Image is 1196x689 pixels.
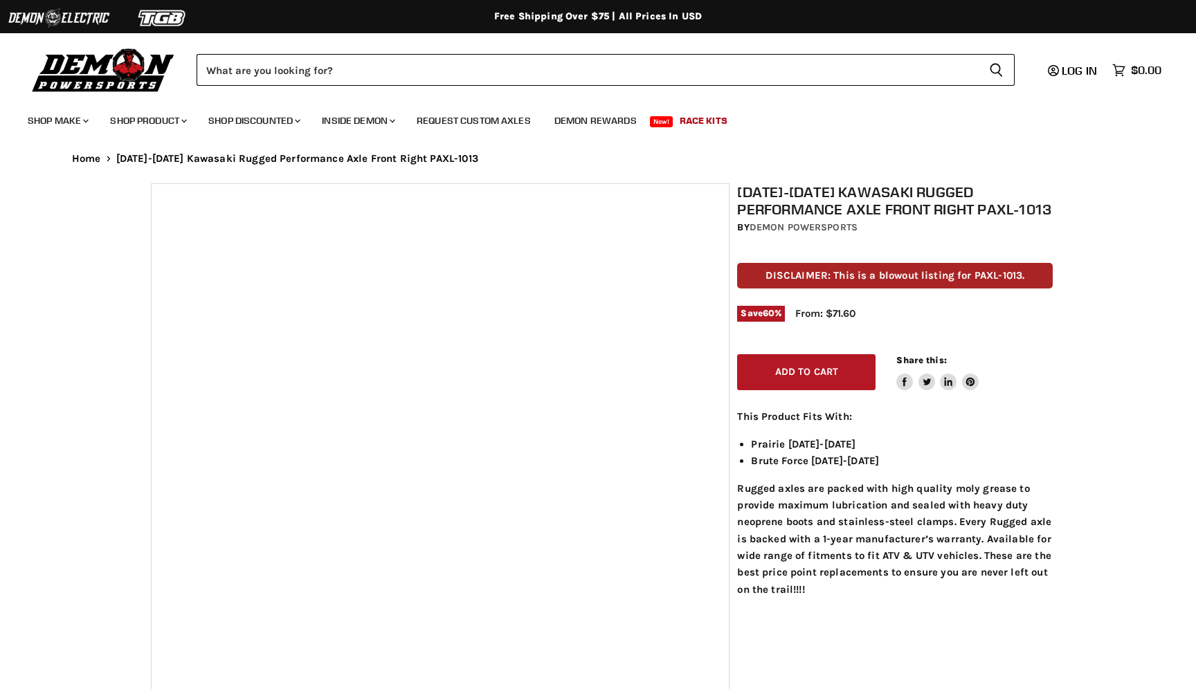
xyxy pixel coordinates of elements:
a: Log in [1042,64,1105,77]
div: Free Shipping Over $75 | All Prices In USD [44,10,1152,23]
span: Save % [737,306,785,321]
span: [DATE]-[DATE] Kawasaki Rugged Performance Axle Front Right PAXL-1013 [116,153,478,165]
span: 60 [763,308,774,318]
div: Rugged axles are packed with high quality moly grease to provide maximum lubrication and sealed w... [737,408,1053,598]
h1: [DATE]-[DATE] Kawasaki Rugged Performance Axle Front Right PAXL-1013 [737,183,1053,218]
form: Product [197,54,1015,86]
p: DISCLAIMER: This is a blowout listing for PAXL-1013. [737,263,1053,288]
span: Share this: [896,355,946,365]
span: From: $71.60 [795,307,855,320]
li: Prairie [DATE]-[DATE] [751,436,1053,452]
img: TGB Logo 2 [111,5,215,31]
div: by [737,220,1053,235]
span: $0.00 [1131,64,1161,77]
img: Demon Electric Logo 2 [7,5,111,31]
span: Log in [1062,64,1097,77]
span: New! [650,116,673,127]
a: Shop Make [17,107,97,135]
a: Demon Rewards [544,107,647,135]
img: Demon Powersports [28,45,179,94]
button: Search [978,54,1015,86]
ul: Main menu [17,101,1158,135]
span: Add to cart [775,366,839,378]
a: Race Kits [669,107,738,135]
a: Request Custom Axles [406,107,541,135]
a: Inside Demon [311,107,404,135]
a: Demon Powersports [750,221,858,233]
input: Search [197,54,978,86]
button: Add to cart [737,354,876,391]
a: $0.00 [1105,60,1168,80]
aside: Share this: [896,354,979,391]
a: Home [72,153,101,165]
a: Shop Product [100,107,195,135]
p: This Product Fits With: [737,408,1053,425]
a: Shop Discounted [198,107,309,135]
li: Brute Force [DATE]-[DATE] [751,452,1053,469]
nav: Breadcrumbs [44,153,1152,165]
